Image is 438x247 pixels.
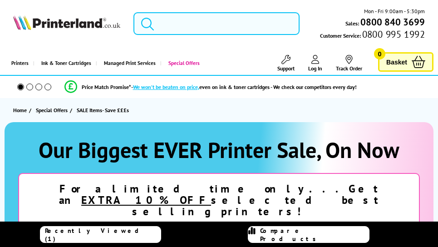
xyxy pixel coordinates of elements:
span: Mon - Fri 9:00am - 5:30pm [364,7,425,15]
span: Ink & Toner Cartridges [41,52,91,75]
a: Ink & Toner Cartridges [33,52,96,75]
a: Printerland Logo [13,15,120,32]
span: Customer Service: [320,30,425,40]
li: modal_Promise [5,79,416,95]
a: Support [277,55,295,72]
img: Printerland Logo [13,15,120,30]
a: 0800 840 3699 [359,18,425,26]
h1: Our Biggest EVER Printer Sale, On Now [14,136,425,164]
a: Managed Print Services [96,52,160,75]
b: 0800 840 3699 [360,16,425,28]
a: Recently Viewed (1) [40,226,162,243]
a: Log In [308,55,322,72]
a: Special Offers [160,52,204,75]
span: Log In [308,65,322,72]
a: Home [13,105,29,115]
span: Recently Viewed (1) [45,227,161,243]
span: Basket [386,56,407,68]
span: Special Offers [36,105,68,115]
a: Printers [5,52,33,75]
a: Basket 0 [378,52,433,72]
span: We won’t be beaten on price, [133,84,199,90]
span: Support [277,65,295,72]
u: EXTRA 10% OFF [81,193,211,207]
a: Compare Products [248,226,369,243]
span: 0 [374,48,385,59]
strong: For a limited time only...Get an selected best selling printers! [59,182,379,218]
span: Compare Products [260,227,369,243]
a: Special Offers [36,105,70,115]
div: - even on ink & toner cartridges - We check our competitors every day! [131,84,357,90]
a: Track Order [336,55,362,72]
span: Price Match Promise* [82,84,131,90]
span: 0800 995 1992 [361,30,425,39]
span: SALE Items- Save £££s [77,107,129,114]
span: Sales: [345,19,359,28]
